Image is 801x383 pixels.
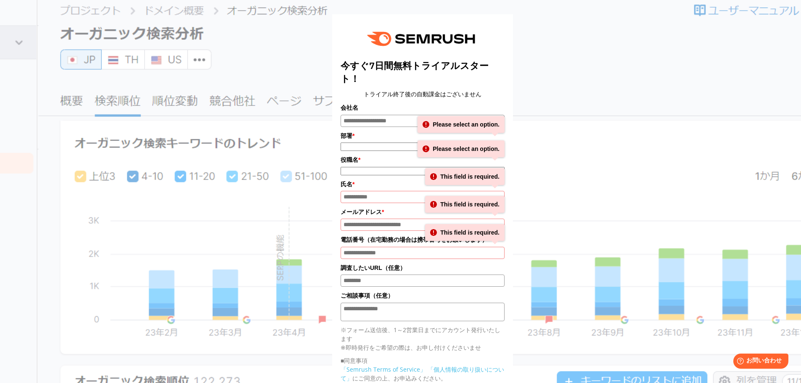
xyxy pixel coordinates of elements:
[341,356,505,365] p: ■同意事項
[425,196,505,213] div: This field is required.
[341,235,505,244] label: 電話番号（在宅勤務の場合は携帯番号をお願いします）
[418,116,505,133] div: Please select an option.
[341,365,426,373] a: 「Semrush Terms of Service」
[341,291,505,300] label: ご相談事項（任意）
[341,180,505,189] label: 氏名
[341,207,505,217] label: メールアドレス
[418,140,505,157] div: Please select an option.
[341,365,505,383] p: にご同意の上、お申込みください。
[425,224,505,241] div: This field is required.
[341,90,505,99] center: トライアル終了後の自動課金はございません
[341,365,504,382] a: 「個人情報の取り扱いについて」
[341,325,505,352] p: ※フォーム送信後、1～2営業日までにアカウント発行いたします ※即時発行をご希望の際は、お申し付けくださいませ
[341,263,505,272] label: 調査したいURL（任意）
[492,118,499,124] img: npw-badge-icon-locked.svg
[341,131,505,140] label: 部署
[726,350,792,374] iframe: Help widget launcher
[341,103,505,112] label: 会社名
[425,168,505,185] div: This field is required.
[361,23,484,55] img: e6a379fe-ca9f-484e-8561-e79cf3a04b3f.png
[341,155,505,164] label: 役職名
[341,59,505,85] title: 今すぐ7日間無料トライアルスタート！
